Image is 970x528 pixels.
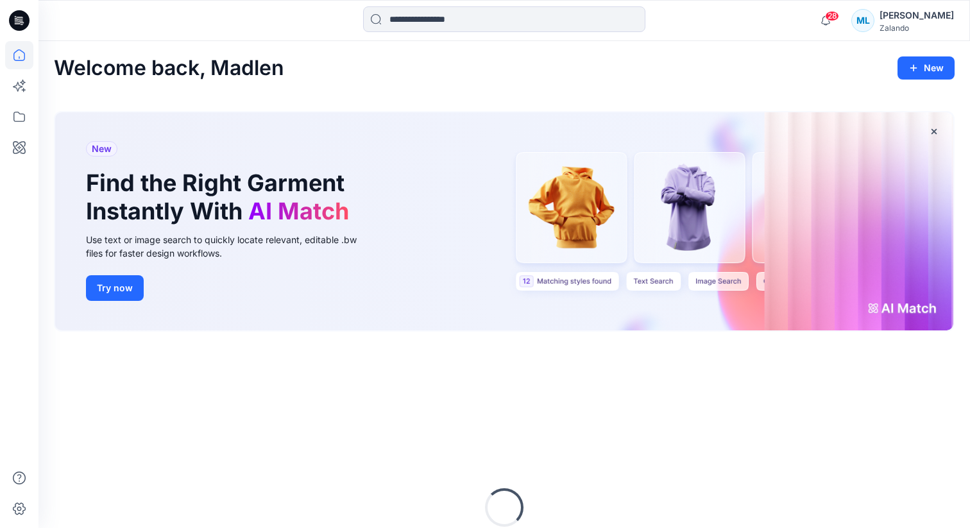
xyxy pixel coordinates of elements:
[851,9,874,32] div: ML
[86,233,375,260] div: Use text or image search to quickly locate relevant, editable .bw files for faster design workflows.
[92,141,112,157] span: New
[54,56,284,80] h2: Welcome back, Madlen
[248,197,349,225] span: AI Match
[880,23,954,33] div: Zalando
[880,8,954,23] div: [PERSON_NAME]
[825,11,839,21] span: 28
[86,169,355,225] h1: Find the Right Garment Instantly With
[898,56,955,80] button: New
[86,275,144,301] button: Try now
